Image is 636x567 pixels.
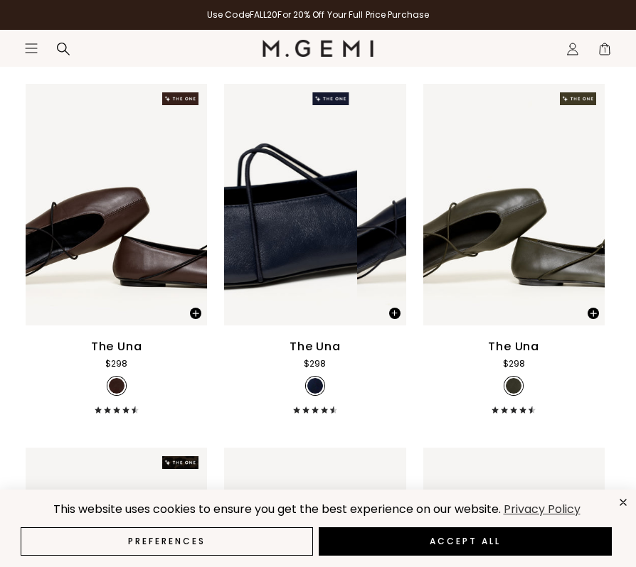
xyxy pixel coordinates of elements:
[304,357,326,371] div: $298
[91,338,142,355] div: The Una
[162,92,198,105] img: The One tag
[313,92,349,105] img: The One tag
[105,357,127,371] div: $298
[24,41,38,55] button: Open site menu
[21,527,313,556] button: Preferences
[250,9,278,21] strong: FALL20
[26,84,207,414] a: The UnaThe One tagThe UnaThe One tagThe Una$298
[598,45,612,59] span: 1
[560,92,596,105] img: The One tag
[319,527,613,556] button: Accept All
[618,497,629,508] div: close
[501,501,582,519] a: Privacy Policy (opens in a new tab)
[162,456,198,469] img: The One tag
[224,84,406,414] a: The UnaThe One tagThe UnaThe One tagThe Una$298
[263,40,374,57] img: M.Gemi
[109,378,124,394] img: v_7300623171643_SWATCH_50x.jpg
[53,501,501,517] span: This website uses cookies to ensure you get the best experience on our website.
[290,338,341,355] div: The Una
[503,357,525,371] div: $298
[506,378,521,394] img: v_7300623106107_SWATCH_50x.jpg
[307,378,323,394] img: v_7300623138875_SWATCH_c62c74df-e9c2-4bdf-97f0-4c5cea9b8183_50x.jpg
[423,84,605,414] a: The UnaThe One tagThe UnaThe One tagThe Una$298
[488,338,539,355] div: The Una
